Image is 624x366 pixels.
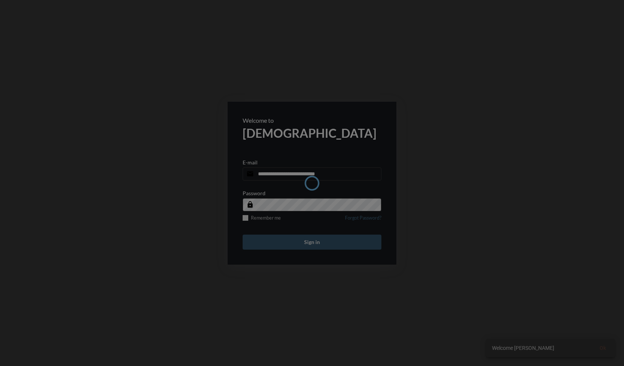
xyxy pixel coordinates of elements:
[243,126,381,140] h2: [DEMOGRAPHIC_DATA]
[492,344,554,352] span: Welcome [PERSON_NAME]
[243,235,381,250] button: Sign in
[345,215,381,225] a: Forgot Password?
[600,345,606,351] span: Ok
[243,190,265,196] p: Password
[243,215,281,221] label: Remember me
[243,117,381,124] p: Welcome to
[243,159,258,166] p: E-mail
